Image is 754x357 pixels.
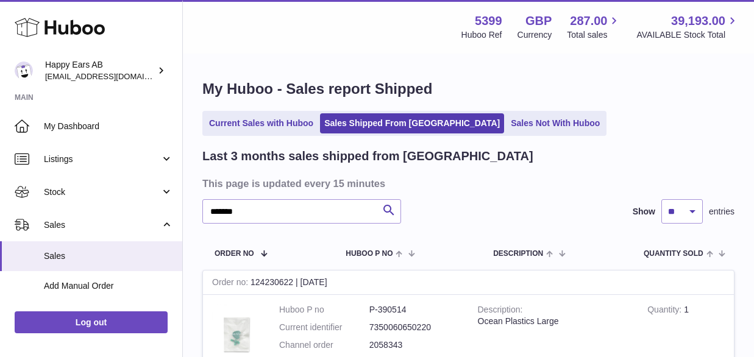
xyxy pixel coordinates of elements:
dt: Huboo P no [279,304,369,316]
h3: This page is updated every 15 minutes [202,177,731,190]
h2: Last 3 months sales shipped from [GEOGRAPHIC_DATA] [202,148,533,164]
span: Description [493,250,543,258]
span: Stock [44,186,160,198]
dt: Current identifier [279,322,369,333]
strong: Order no [212,277,251,290]
dt: Channel order [279,339,369,351]
div: Huboo Ref [461,29,502,41]
strong: GBP [525,13,552,29]
strong: Description [478,305,523,317]
img: 3pl@happyearsearplugs.com [15,62,33,80]
dd: P-390514 [369,304,460,316]
div: Ocean Plastics Large [478,316,630,327]
span: 287.00 [570,13,607,29]
div: 124230622 | [DATE] [203,270,734,295]
span: Quantity Sold [644,250,703,258]
span: Add Manual Order [44,280,173,292]
span: Sales [44,219,160,231]
a: Sales Not With Huboo [507,113,604,133]
h1: My Huboo - Sales report Shipped [202,79,734,99]
a: 39,193.00 AVAILABLE Stock Total [636,13,739,41]
span: My Dashboard [44,121,173,132]
span: Huboo P no [346,250,393,258]
span: Order No [215,250,254,258]
strong: 5399 [475,13,502,29]
a: 287.00 Total sales [567,13,621,41]
span: AVAILABLE Stock Total [636,29,739,41]
label: Show [633,206,655,217]
span: Sales [44,250,173,262]
div: Happy Ears AB [45,59,155,82]
span: entries [709,206,734,217]
span: [EMAIL_ADDRESS][DOMAIN_NAME] [45,71,179,81]
span: Total sales [567,29,621,41]
dd: 2058343 [369,339,460,351]
span: 39,193.00 [671,13,725,29]
a: Current Sales with Huboo [205,113,318,133]
a: Log out [15,311,168,333]
div: Currency [517,29,552,41]
span: Listings [44,154,160,165]
a: Sales Shipped From [GEOGRAPHIC_DATA] [320,113,504,133]
strong: Quantity [647,305,684,317]
dd: 7350060650220 [369,322,460,333]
